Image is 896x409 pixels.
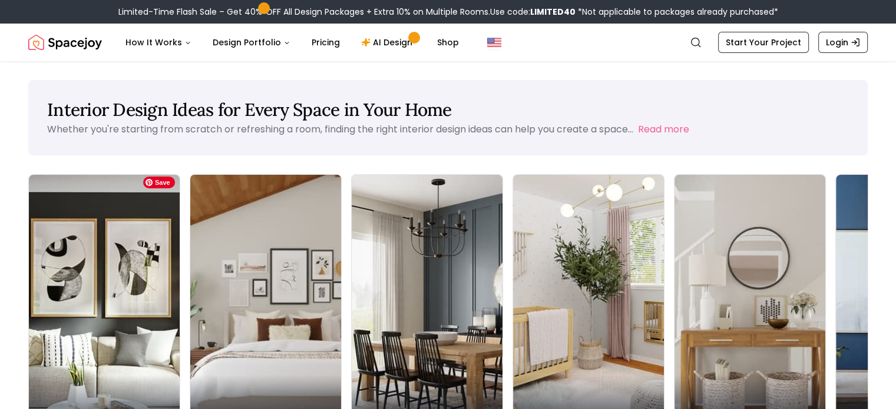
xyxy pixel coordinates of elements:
button: How It Works [116,31,201,54]
a: Spacejoy [28,31,102,54]
b: LIMITED40 [530,6,576,18]
button: Design Portfolio [203,31,300,54]
a: AI Design [352,31,425,54]
div: Limited-Time Flash Sale – Get 40% OFF All Design Packages + Extra 10% on Multiple Rooms. [118,6,778,18]
nav: Global [28,24,868,61]
span: Save [143,177,175,188]
img: Spacejoy Logo [28,31,102,54]
nav: Main [116,31,468,54]
a: Shop [428,31,468,54]
h1: Interior Design Ideas for Every Space in Your Home [47,99,849,120]
span: Use code: [490,6,576,18]
a: Login [818,32,868,53]
span: *Not applicable to packages already purchased* [576,6,778,18]
p: Whether you're starting from scratch or refreshing a room, finding the right interior design idea... [47,122,633,136]
a: Start Your Project [718,32,809,53]
img: United States [487,35,501,49]
a: Pricing [302,31,349,54]
button: Read more [638,122,689,137]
